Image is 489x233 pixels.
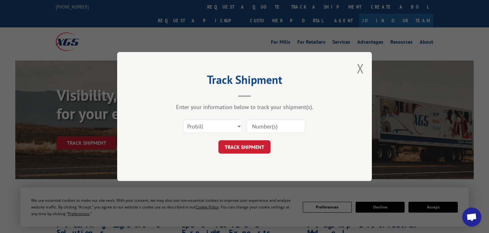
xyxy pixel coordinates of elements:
[357,60,364,77] button: Close modal
[247,120,305,133] input: Number(s)
[149,75,340,87] h2: Track Shipment
[218,140,271,154] button: TRACK SHIPMENT
[149,103,340,111] div: Enter your information below to track your shipment(s).
[462,208,481,227] div: Open chat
